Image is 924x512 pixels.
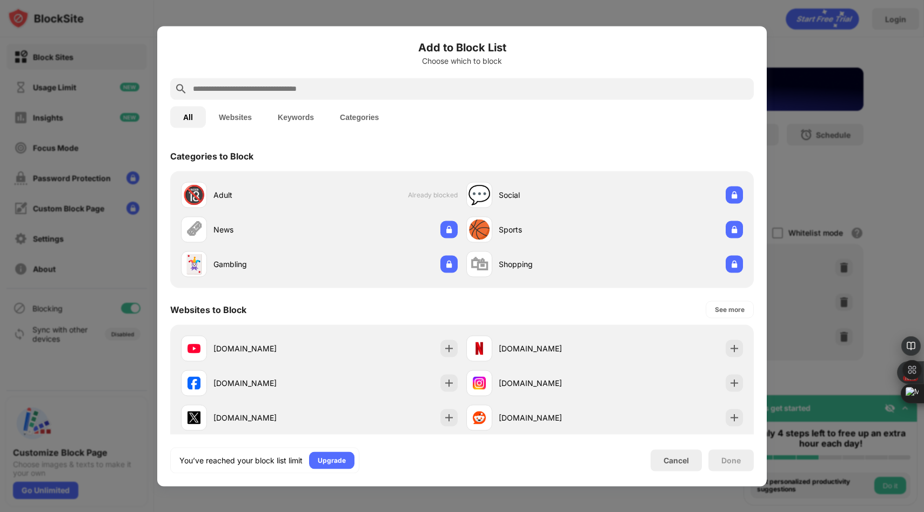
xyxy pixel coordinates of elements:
div: [DOMAIN_NAME] [213,412,319,423]
img: favicons [188,376,200,389]
div: News [213,224,319,235]
img: favicons [188,411,200,424]
span: Already blocked [408,191,458,199]
div: Sports [499,224,605,235]
img: favicons [473,376,486,389]
div: 🗞 [185,218,203,241]
button: Keywords [265,106,327,128]
div: See more [715,304,745,315]
div: 🛍 [470,253,488,275]
img: search.svg [175,82,188,95]
button: Categories [327,106,392,128]
div: Upgrade [318,455,346,466]
div: [DOMAIN_NAME] [213,343,319,354]
div: [DOMAIN_NAME] [499,343,605,354]
div: Adult [213,189,319,201]
img: favicons [473,342,486,355]
h6: Add to Block List [170,39,754,55]
div: 🃏 [183,253,205,275]
div: Categories to Block [170,150,253,161]
div: [DOMAIN_NAME] [499,377,605,389]
button: Websites [206,106,265,128]
div: You’ve reached your block list limit [179,455,303,466]
div: Websites to Block [170,304,246,315]
div: 💬 [468,184,491,206]
div: Social [499,189,605,201]
div: Done [721,456,741,464]
img: favicons [473,411,486,424]
div: 🔞 [183,184,205,206]
div: Gambling [213,258,319,270]
button: All [170,106,206,128]
div: Shopping [499,258,605,270]
div: 🏀 [468,218,491,241]
div: Cancel [664,456,689,465]
div: [DOMAIN_NAME] [499,412,605,423]
img: favicons [188,342,200,355]
div: Choose which to block [170,56,754,65]
div: [DOMAIN_NAME] [213,377,319,389]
